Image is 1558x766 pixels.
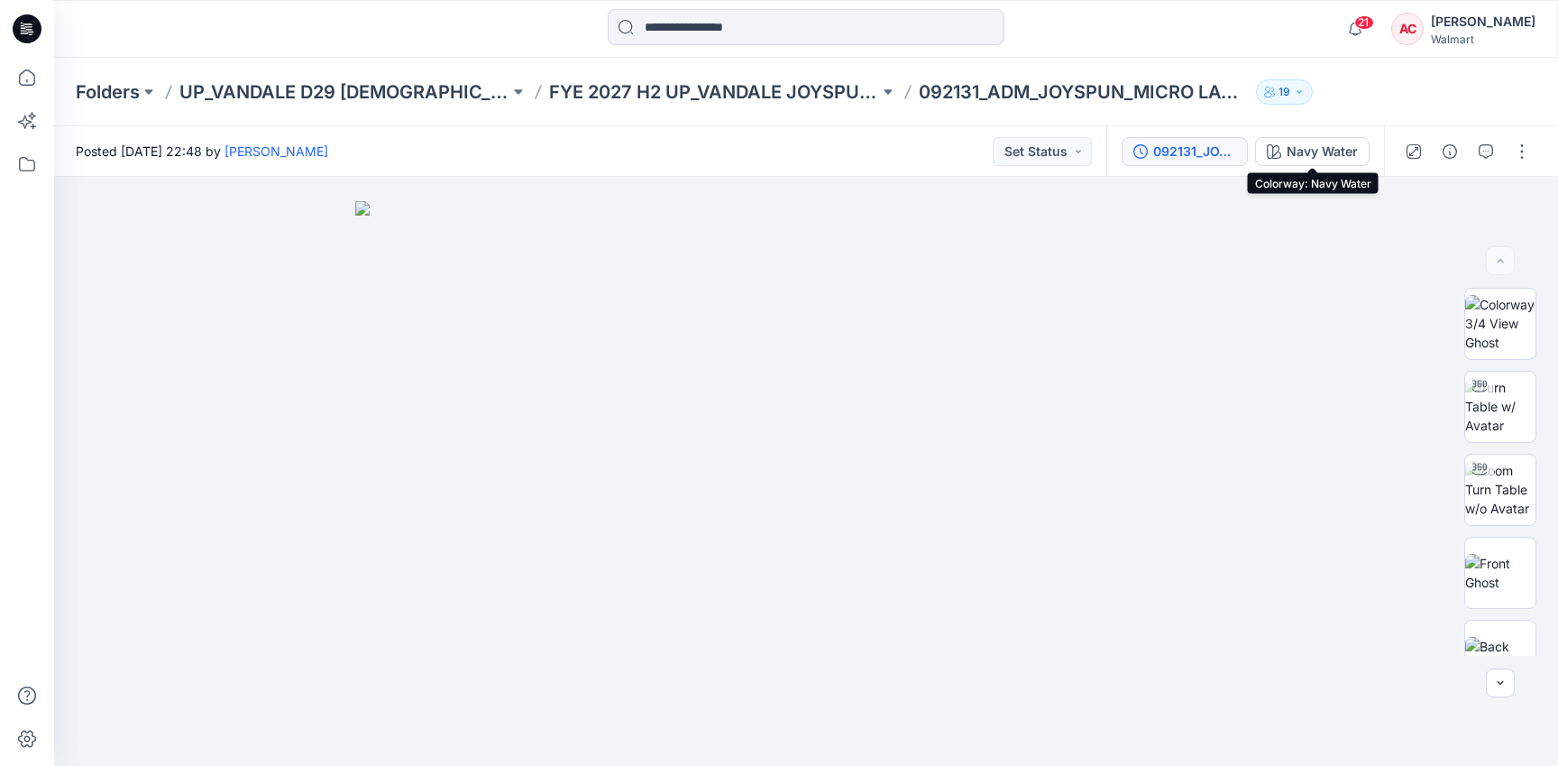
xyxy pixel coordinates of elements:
[1256,79,1313,105] button: 19
[1391,13,1424,45] div: AC
[1465,554,1535,592] img: Front Ghost
[1431,11,1535,32] div: [PERSON_NAME]
[1465,637,1535,675] img: Back Ghost
[1287,142,1358,162] div: Navy Water
[179,79,509,105] a: UP_VANDALE D29 [DEMOGRAPHIC_DATA] Intimates - Joyspun
[1122,137,1248,166] button: 092131_JOYSPUN_MICRO LACE CHEEKY
[76,142,328,161] span: Posted [DATE] 22:48 by
[1278,82,1290,102] p: 19
[1465,461,1535,518] img: Zoom Turn Table w/o Avatar
[1431,32,1535,46] div: Walmart
[76,79,140,105] a: Folders
[1465,295,1535,352] img: Colorway 3/4 View Ghost
[1354,15,1374,30] span: 21
[549,79,879,105] a: FYE 2027 H2 UP_VANDALE JOYSPUN PANTIES
[1435,137,1464,166] button: Details
[1153,142,1236,162] div: 092131_JOYSPUN_MICRO LACE CHEEKY
[919,79,1249,105] p: 092131_ADM_JOYSPUN_MICRO LACE CHEEKY
[1465,378,1535,435] img: Turn Table w/ Avatar
[225,143,328,159] a: [PERSON_NAME]
[1255,137,1370,166] button: Navy Water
